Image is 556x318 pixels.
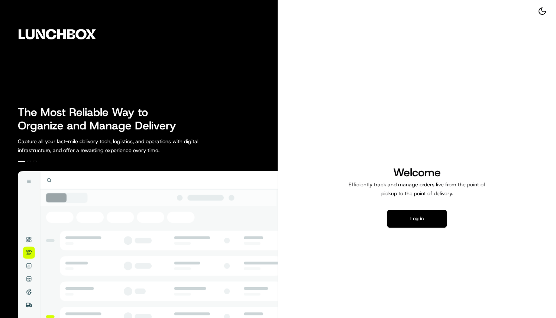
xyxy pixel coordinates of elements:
[346,180,488,198] p: Efficiently track and manage orders live from the point of pickup to the point of delivery.
[4,4,110,64] img: Company Logo
[346,165,488,180] h1: Welcome
[18,137,232,155] p: Capture all your last-mile delivery tech, logistics, and operations with digital infrastructure, ...
[387,210,447,228] button: Log in
[18,106,184,132] h2: The Most Reliable Way to Organize and Manage Delivery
